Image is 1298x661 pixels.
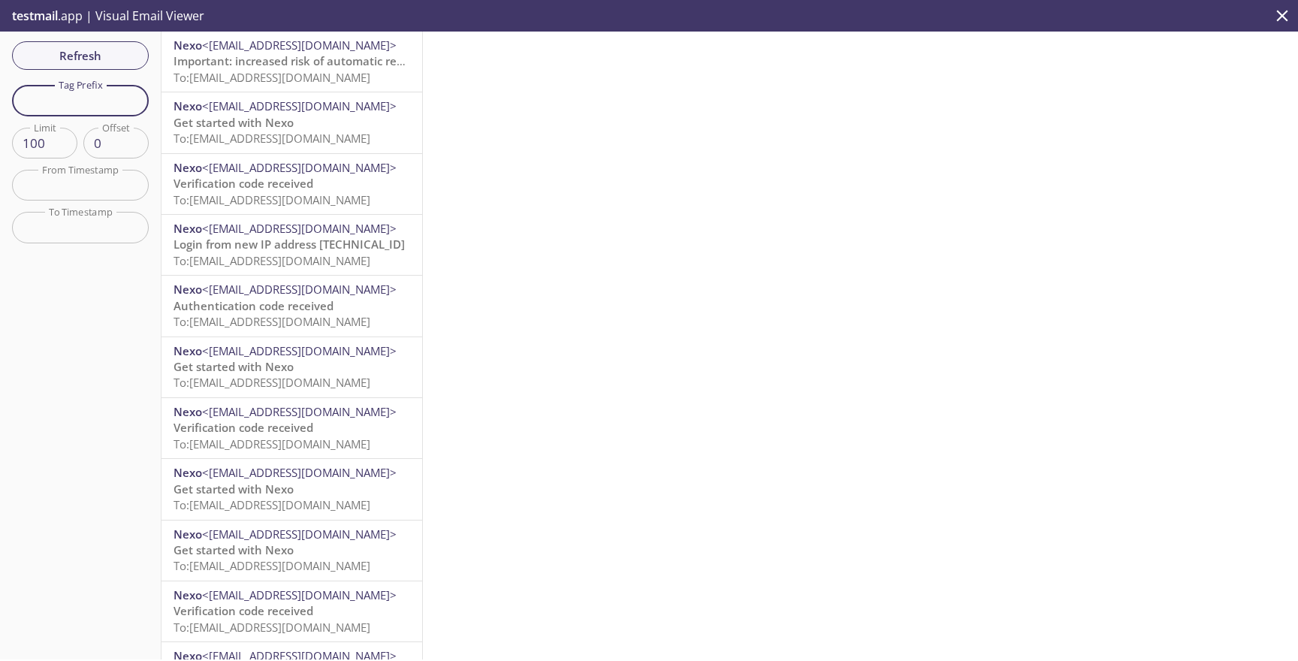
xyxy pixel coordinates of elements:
[174,38,202,53] span: Nexo
[174,375,370,390] span: To: [EMAIL_ADDRESS][DOMAIN_NAME]
[202,38,397,53] span: <[EMAIL_ADDRESS][DOMAIN_NAME]>
[161,581,422,641] div: Nexo<[EMAIL_ADDRESS][DOMAIN_NAME]>Verification code receivedTo:[EMAIL_ADDRESS][DOMAIN_NAME]
[174,237,405,252] span: Login from new IP address [TECHNICAL_ID]
[202,98,397,113] span: <[EMAIL_ADDRESS][DOMAIN_NAME]>
[174,298,334,313] span: Authentication code received
[202,282,397,297] span: <[EMAIL_ADDRESS][DOMAIN_NAME]>
[174,343,202,358] span: Nexo
[174,131,370,146] span: To: [EMAIL_ADDRESS][DOMAIN_NAME]
[174,558,370,573] span: To: [EMAIL_ADDRESS][DOMAIN_NAME]
[174,587,202,602] span: Nexo
[161,215,422,275] div: Nexo<[EMAIL_ADDRESS][DOMAIN_NAME]>Login from new IP address [TECHNICAL_ID]To:[EMAIL_ADDRESS][DOMA...
[174,53,445,68] span: Important: increased risk of automatic repayment
[161,521,422,581] div: Nexo<[EMAIL_ADDRESS][DOMAIN_NAME]>Get started with NexoTo:[EMAIL_ADDRESS][DOMAIN_NAME]
[174,527,202,542] span: Nexo
[24,46,137,65] span: Refresh
[174,176,313,191] span: Verification code received
[161,398,422,458] div: Nexo<[EMAIL_ADDRESS][DOMAIN_NAME]>Verification code receivedTo:[EMAIL_ADDRESS][DOMAIN_NAME]
[202,221,397,236] span: <[EMAIL_ADDRESS][DOMAIN_NAME]>
[202,343,397,358] span: <[EMAIL_ADDRESS][DOMAIN_NAME]>
[174,314,370,329] span: To: [EMAIL_ADDRESS][DOMAIN_NAME]
[174,359,294,374] span: Get started with Nexo
[174,221,202,236] span: Nexo
[202,587,397,602] span: <[EMAIL_ADDRESS][DOMAIN_NAME]>
[174,404,202,419] span: Nexo
[202,160,397,175] span: <[EMAIL_ADDRESS][DOMAIN_NAME]>
[174,542,294,557] span: Get started with Nexo
[174,436,370,451] span: To: [EMAIL_ADDRESS][DOMAIN_NAME]
[202,404,397,419] span: <[EMAIL_ADDRESS][DOMAIN_NAME]>
[12,8,58,24] span: testmail
[202,527,397,542] span: <[EMAIL_ADDRESS][DOMAIN_NAME]>
[174,465,202,480] span: Nexo
[174,98,202,113] span: Nexo
[161,337,422,397] div: Nexo<[EMAIL_ADDRESS][DOMAIN_NAME]>Get started with NexoTo:[EMAIL_ADDRESS][DOMAIN_NAME]
[161,32,422,92] div: Nexo<[EMAIL_ADDRESS][DOMAIN_NAME]>Important: increased risk of automatic repaymentTo:[EMAIL_ADDRE...
[161,276,422,336] div: Nexo<[EMAIL_ADDRESS][DOMAIN_NAME]>Authentication code receivedTo:[EMAIL_ADDRESS][DOMAIN_NAME]
[161,154,422,214] div: Nexo<[EMAIL_ADDRESS][DOMAIN_NAME]>Verification code receivedTo:[EMAIL_ADDRESS][DOMAIN_NAME]
[161,459,422,519] div: Nexo<[EMAIL_ADDRESS][DOMAIN_NAME]>Get started with NexoTo:[EMAIL_ADDRESS][DOMAIN_NAME]
[174,115,294,130] span: Get started with Nexo
[12,41,149,70] button: Refresh
[174,282,202,297] span: Nexo
[174,192,370,207] span: To: [EMAIL_ADDRESS][DOMAIN_NAME]
[202,465,397,480] span: <[EMAIL_ADDRESS][DOMAIN_NAME]>
[174,603,313,618] span: Verification code received
[174,160,202,175] span: Nexo
[174,620,370,635] span: To: [EMAIL_ADDRESS][DOMAIN_NAME]
[174,481,294,497] span: Get started with Nexo
[174,420,313,435] span: Verification code received
[174,70,370,85] span: To: [EMAIL_ADDRESS][DOMAIN_NAME]
[174,253,370,268] span: To: [EMAIL_ADDRESS][DOMAIN_NAME]
[174,497,370,512] span: To: [EMAIL_ADDRESS][DOMAIN_NAME]
[161,92,422,152] div: Nexo<[EMAIL_ADDRESS][DOMAIN_NAME]>Get started with NexoTo:[EMAIL_ADDRESS][DOMAIN_NAME]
